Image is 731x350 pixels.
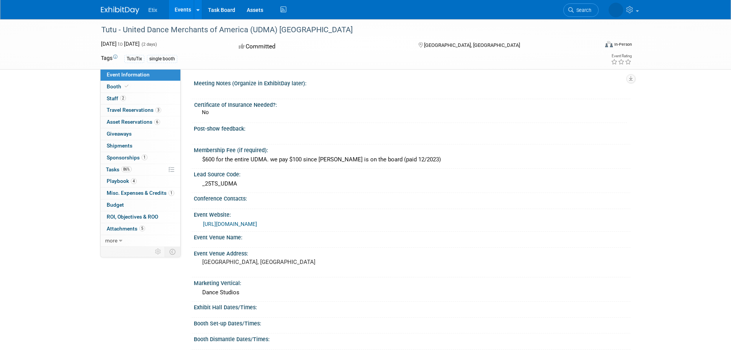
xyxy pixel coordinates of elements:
[125,84,129,88] i: Booth reservation complete
[107,178,137,184] span: Playbook
[194,248,630,257] div: Event Venue Address:
[236,40,406,53] div: Committed
[149,7,157,13] span: Etix
[202,259,367,265] pre: [GEOGRAPHIC_DATA], [GEOGRAPHIC_DATA]
[155,107,161,113] span: 3
[168,190,174,196] span: 1
[194,144,630,154] div: Membership Fee (if required):
[194,169,630,178] div: Lead Source Code:
[105,237,117,244] span: more
[101,223,180,235] a: Attachments5
[424,42,520,48] span: [GEOGRAPHIC_DATA], [GEOGRAPHIC_DATA]
[101,199,180,211] a: Budget
[200,178,625,190] div: _25TS_UDMA
[101,164,180,176] a: Tasks86%
[194,302,630,311] div: Exhibit Hall Dates/Times:
[553,40,632,51] div: Event Format
[101,235,180,247] a: more
[101,211,180,223] a: ROI, Objectives & ROO
[131,178,137,184] span: 4
[101,116,180,128] a: Asset Reservations6
[203,221,257,227] a: [URL][DOMAIN_NAME]
[101,81,180,93] a: Booth
[194,318,630,327] div: Booth Set-up Dates/Times:
[101,54,117,63] td: Tags
[101,187,180,199] a: Misc. Expenses & Credits1
[609,3,623,17] img: Lakisha Cooper
[101,152,180,164] a: Sponsorships1
[107,226,145,232] span: Attachments
[139,226,145,231] span: 5
[101,140,180,152] a: Shipments
[101,93,180,105] a: Staff2
[107,119,160,125] span: Asset Reservations
[142,154,147,160] span: 1
[107,83,130,90] span: Booth
[147,55,177,63] div: single booth
[117,41,124,47] span: to
[101,128,180,140] a: Giveaways
[194,123,630,133] div: Post-show feedback:
[99,23,587,37] div: Tutu - United Dance Merchants of America (UDMA) [GEOGRAPHIC_DATA]
[121,166,132,172] span: 86%
[605,41,613,47] img: Format-Inperson.png
[101,41,140,47] span: [DATE] [DATE]
[107,214,158,220] span: ROI, Objectives & ROO
[107,107,161,113] span: Travel Reservations
[194,333,630,343] div: Booth Dismantle Dates/Times:
[165,247,180,257] td: Toggle Event Tabs
[614,41,632,47] div: In-Person
[107,202,124,208] span: Budget
[194,78,630,87] div: Meeting Notes (Organize in ExhibitDay later):
[107,143,132,149] span: Shipments
[106,166,132,173] span: Tasks
[200,287,625,299] div: Dance Studios
[194,209,630,219] div: Event Website:
[120,95,126,101] span: 2
[574,7,591,13] span: Search
[194,99,627,109] div: Certificate of Insurance Needed?:
[107,95,126,101] span: Staff
[101,105,180,116] a: Travel Reservations3
[194,193,630,202] div: Conference Contacts:
[101,69,180,81] a: Event Information
[154,119,160,125] span: 6
[200,154,625,166] div: $600 for the entire UDMA. we pay $100 since [PERSON_NAME] is on the board (paid 12/2023)
[611,54,632,58] div: Event Rating
[202,109,209,115] span: No
[141,42,157,47] span: (2 days)
[194,277,630,287] div: Marketing Vertical:
[107,154,147,161] span: Sponsorships
[194,232,630,241] div: Event Venue Name:
[101,176,180,187] a: Playbook4
[563,3,599,17] a: Search
[101,7,139,14] img: ExhibitDay
[152,247,165,257] td: Personalize Event Tab Strip
[124,55,144,63] div: TutuTix
[107,131,132,137] span: Giveaways
[107,190,174,196] span: Misc. Expenses & Credits
[107,71,150,78] span: Event Information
